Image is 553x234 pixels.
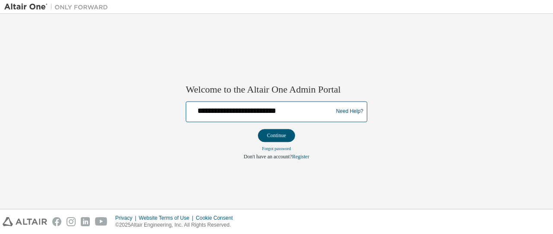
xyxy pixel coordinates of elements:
[292,154,309,160] a: Register
[81,217,90,226] img: linkedin.svg
[186,84,367,96] h2: Welcome to the Altair One Admin Portal
[67,217,76,226] img: instagram.svg
[115,221,238,229] p: © 2025 Altair Engineering, Inc. All Rights Reserved.
[95,217,108,226] img: youtube.svg
[115,215,139,221] div: Privacy
[196,215,238,221] div: Cookie Consent
[139,215,196,221] div: Website Terms of Use
[4,3,112,11] img: Altair One
[262,146,291,151] a: Forgot password
[3,217,47,226] img: altair_logo.svg
[52,217,61,226] img: facebook.svg
[258,129,295,142] button: Continue
[244,154,292,160] span: Don't have an account?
